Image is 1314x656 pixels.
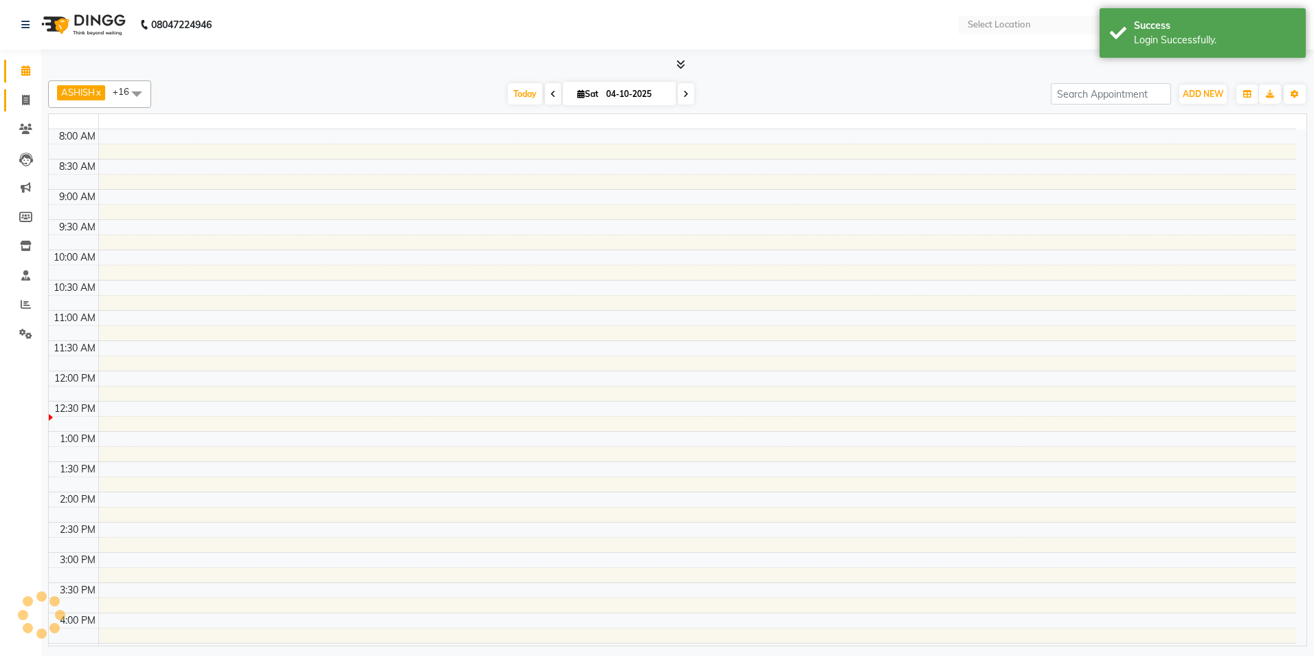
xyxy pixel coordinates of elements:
div: 3:30 PM [57,583,98,598]
div: 8:30 AM [56,160,98,174]
span: Today [508,83,542,105]
div: 8:00 AM [56,129,98,144]
div: 10:30 AM [51,281,98,295]
span: +16 [113,86,140,97]
div: 11:30 AM [51,341,98,356]
div: Select Location [968,18,1031,32]
div: 1:00 PM [57,432,98,446]
div: 2:30 PM [57,523,98,537]
span: ASHISH [61,87,95,98]
div: 12:00 PM [52,371,98,386]
a: x [95,87,101,98]
div: Login Successfully. [1134,33,1295,47]
div: 1:30 PM [57,462,98,477]
input: 2025-10-04 [602,84,671,105]
div: 12:30 PM [52,402,98,416]
b: 08047224946 [151,6,212,44]
div: 3:00 PM [57,553,98,567]
div: 9:30 AM [56,220,98,234]
button: ADD NEW [1179,85,1227,104]
div: 11:00 AM [51,311,98,325]
div: Success [1134,19,1295,33]
div: 9:00 AM [56,190,98,204]
div: 2:00 PM [57,492,98,507]
div: 4:00 PM [57,613,98,628]
span: Sat [574,89,602,99]
div: 10:00 AM [51,250,98,265]
span: ADD NEW [1183,89,1223,99]
img: logo [35,6,129,44]
input: Search Appointment [1051,83,1171,105]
